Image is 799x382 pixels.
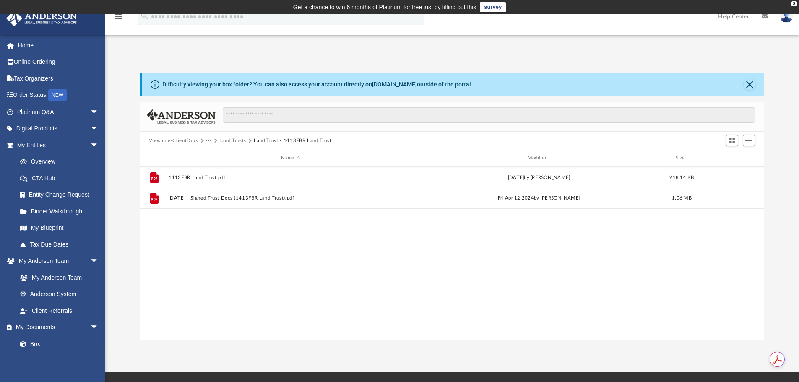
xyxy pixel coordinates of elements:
[669,175,694,179] span: 918.14 KB
[6,319,107,336] a: My Documentsarrow_drop_down
[665,154,698,162] div: Size
[416,174,661,181] div: [DATE] by [PERSON_NAME]
[743,135,755,146] button: Add
[12,335,103,352] a: Box
[48,89,67,101] div: NEW
[12,236,111,253] a: Tax Due Dates
[6,37,111,54] a: Home
[12,187,111,203] a: Entity Change Request
[113,12,123,22] i: menu
[90,319,107,336] span: arrow_drop_down
[206,137,211,145] button: ···
[12,286,107,303] a: Anderson System
[744,78,755,90] button: Close
[293,2,476,12] div: Get a chance to win 6 months of Platinum for free just by filling out this
[6,54,111,70] a: Online Ordering
[6,87,111,104] a: Order StatusNEW
[90,104,107,121] span: arrow_drop_down
[12,203,111,220] a: Binder Walkthrough
[12,302,107,319] a: Client Referrals
[6,137,111,153] a: My Entitiesarrow_drop_down
[162,80,473,89] div: Difficulty viewing your box folder? You can also access your account directly on outside of the p...
[223,107,755,123] input: Search files and folders
[416,154,661,162] div: Modified
[6,253,107,270] a: My Anderson Teamarrow_drop_down
[12,170,111,187] a: CTA Hub
[12,269,103,286] a: My Anderson Team
[372,81,417,88] a: [DOMAIN_NAME]
[12,153,111,170] a: Overview
[168,154,413,162] div: Name
[254,137,331,145] button: Land Trust - 1413FBR Land Trust
[90,120,107,138] span: arrow_drop_down
[6,104,111,120] a: Platinum Q&Aarrow_drop_down
[149,137,198,145] button: Viewable-ClientDocs
[791,1,797,6] div: close
[140,11,149,21] i: search
[702,154,761,162] div: id
[143,154,164,162] div: id
[12,352,107,369] a: Meeting Minutes
[4,10,80,26] img: Anderson Advisors Platinum Portal
[12,220,107,236] a: My Blueprint
[6,70,111,87] a: Tax Organizers
[480,2,506,12] a: survey
[219,137,246,145] button: Land Trusts
[6,120,111,137] a: Digital Productsarrow_drop_down
[416,195,661,202] div: Fri Apr 12 2024 by [PERSON_NAME]
[90,137,107,154] span: arrow_drop_down
[780,10,793,23] img: User Pic
[726,135,739,146] button: Switch to Grid View
[168,175,413,180] button: 1413FBR Land Trust.pdf
[90,253,107,270] span: arrow_drop_down
[113,16,123,22] a: menu
[140,167,765,340] div: grid
[168,195,413,201] button: [DATE] - Signed Trust Docs (1413FBR Land Trust).pdf
[672,196,692,200] span: 1.06 MB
